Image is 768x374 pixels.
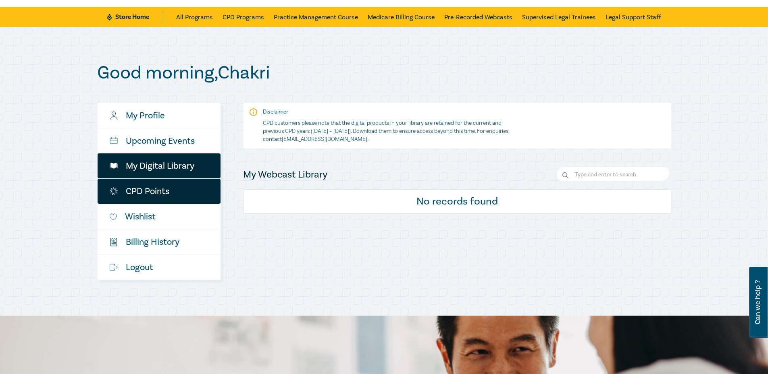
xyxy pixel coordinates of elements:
a: All Programs [176,7,213,27]
a: My Digital Library [98,153,221,178]
h6: No records found [250,196,664,207]
a: Pre-Recorded Webcasts [444,7,512,27]
input: Search [556,167,671,183]
h1: Good morning , Chakri [97,62,671,83]
a: Supervised Legal Trainees [522,7,596,27]
a: Upcoming Events [98,128,221,153]
a: CPD Programs [223,7,264,27]
p: CPD customers please note that the digital products in your library are retained for the current ... [263,119,511,143]
a: CPD Points [98,179,221,204]
a: $Billing History [98,229,221,254]
a: Medicare Billing Course [368,7,435,27]
h4: My Webcast Library [243,168,327,181]
span: Can we help ? [754,272,762,333]
strong: Disclaimer [263,108,288,116]
a: Practice Management Course [274,7,358,27]
a: My Profile [98,103,221,128]
a: Store Home [107,12,163,21]
tspan: $ [111,240,113,243]
a: Legal Support Staff [606,7,661,27]
a: [EMAIL_ADDRESS][DOMAIN_NAME] [282,136,367,143]
a: Logout [98,255,221,280]
a: Wishlist [98,204,221,229]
